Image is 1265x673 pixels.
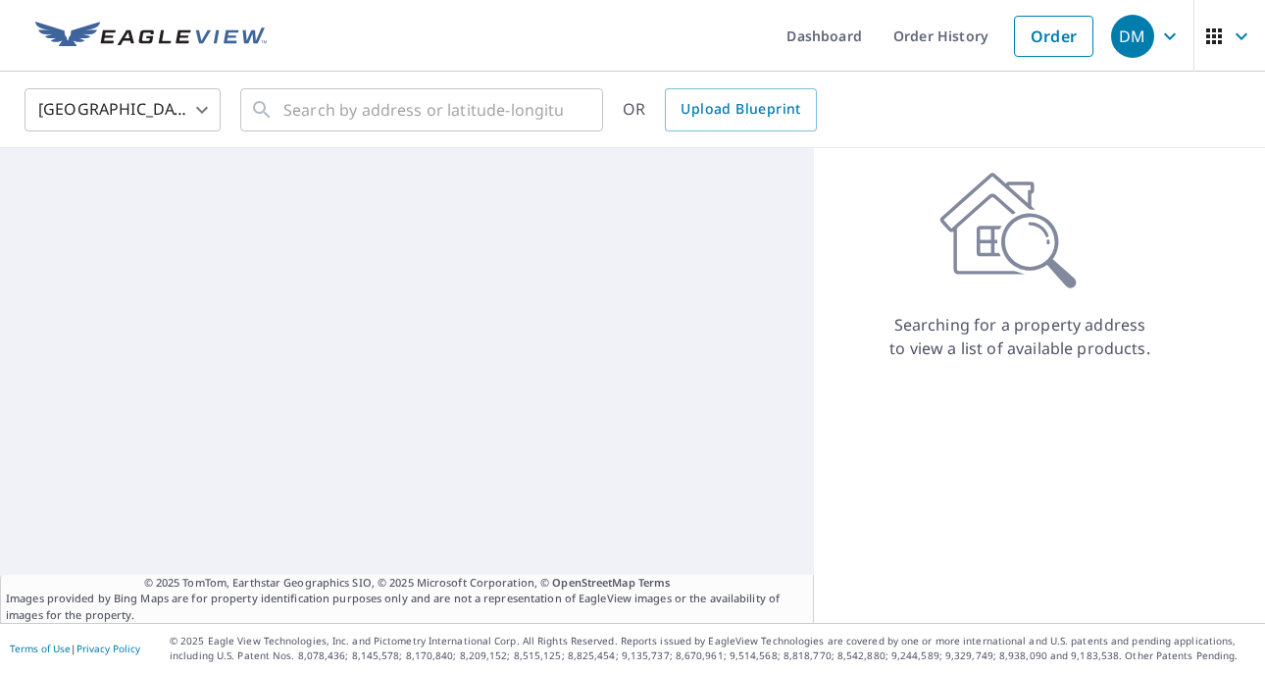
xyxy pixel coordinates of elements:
span: Upload Blueprint [681,97,800,122]
a: OpenStreetMap [552,575,634,590]
input: Search by address or latitude-longitude [283,82,563,137]
div: OR [623,88,817,131]
span: © 2025 TomTom, Earthstar Geographics SIO, © 2025 Microsoft Corporation, © [144,575,671,592]
a: Terms [638,575,671,590]
p: Searching for a property address to view a list of available products. [888,313,1151,360]
div: DM [1111,15,1154,58]
a: Upload Blueprint [665,88,816,131]
p: © 2025 Eagle View Technologies, Inc. and Pictometry International Corp. All Rights Reserved. Repo... [170,634,1255,663]
div: [GEOGRAPHIC_DATA] [25,82,221,137]
a: Privacy Policy [76,642,140,655]
a: Terms of Use [10,642,71,655]
a: Order [1014,16,1093,57]
img: EV Logo [35,22,267,51]
p: | [10,643,140,654]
